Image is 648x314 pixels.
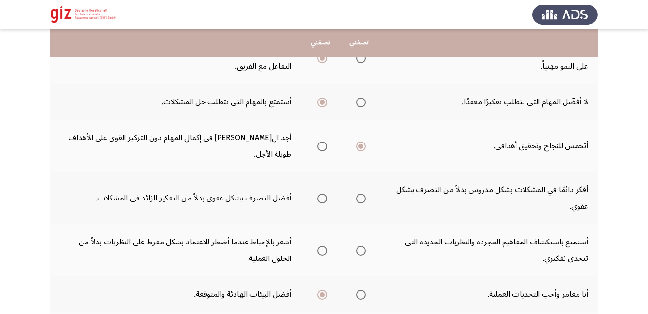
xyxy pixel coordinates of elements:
td: أفكر دائمًا في المشكلات بشكل مدروس بدلاً من التصرف بشكل عفوي. [378,172,598,224]
mat-radio-group: Select an option [352,138,366,154]
mat-radio-group: Select an option [314,242,327,258]
mat-radio-group: Select an option [352,50,366,66]
td: أفضل البيئات الهادئة والمتوقعة. [50,276,301,312]
td: أفضل التصرف بشكل عفوي بدلاً من التفكير الزائد في المشكلات. [50,172,301,224]
td: أستمتع بالأدوار التي تتيح لي التركيز على تحقيق النتائج مع الحد الأدنى من التفاعل مع الفريق. [50,32,301,84]
mat-radio-group: Select an option [314,50,327,66]
td: أشعر بالإحباط عندما أضطر للاعتماد بشكل مفرط على النظريات بدلاً من الحلول العملية. [50,224,301,276]
th: تصفني [340,29,378,57]
mat-radio-group: Select an option [314,190,327,206]
td: أستمتع بالوظائف التي أستطيع فيها إرشاد الآخرين ومساعدتهم على النمو مهنياً. [378,32,598,84]
img: Assessment logo of GIZ Pathfinder Personality Assessment (White Collars) [50,1,116,28]
mat-radio-group: Select an option [314,138,327,154]
td: أستمتع بالمهام التي تتطلب حل المشكلات. [50,84,301,120]
mat-radio-group: Select an option [352,242,366,258]
td: لا أفضّل المهام التي تتطلب تفكيرًا معقدًا. [378,84,598,120]
mat-radio-group: Select an option [352,94,366,110]
td: أتحمس للنجاح وتحقيق أهدافي. [378,120,598,172]
mat-radio-group: Select an option [352,286,366,302]
td: أجد ال[PERSON_NAME] في إكمال المهام دون التركيز القوي على الأهداف طويلة الأجل. [50,120,301,172]
img: Assess Talent Management logo [532,1,598,28]
td: أنا مغامر وأحب التحديات العملية. [378,276,598,312]
mat-radio-group: Select an option [314,94,327,110]
mat-radio-group: Select an option [352,190,366,206]
th: تصفني [301,29,340,57]
mat-radio-group: Select an option [314,286,327,302]
td: أستمتع باستكشاف المفاهيم المجردة والنظريات الجديدة التي تتحدى تفكيري. [378,224,598,276]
